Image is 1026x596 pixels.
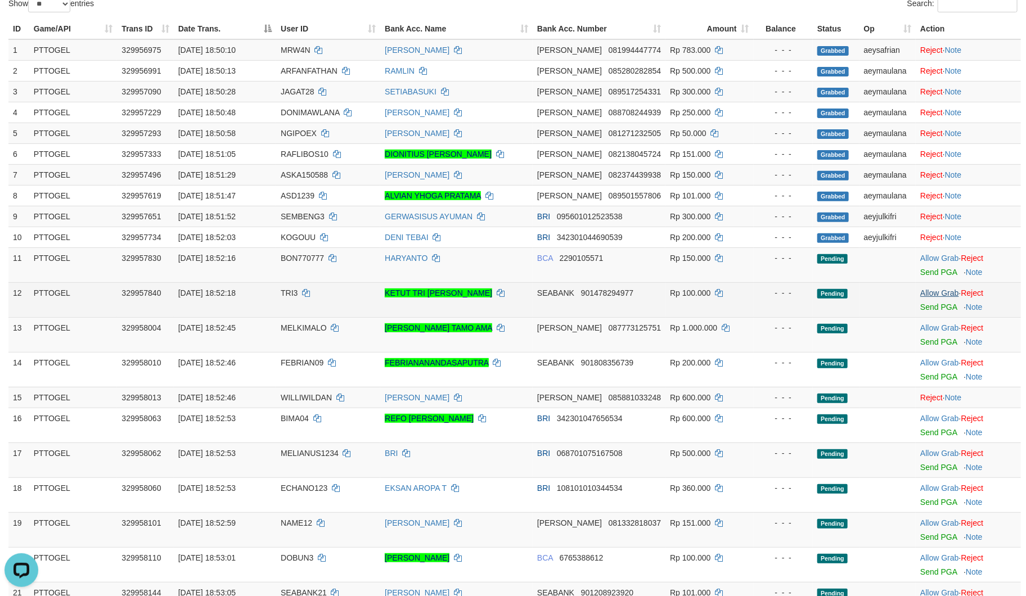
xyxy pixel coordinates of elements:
th: User ID: activate to sort column ascending [276,19,380,39]
span: 329957293 [121,129,161,138]
span: Grabbed [817,67,849,76]
td: 13 [8,317,29,352]
span: Pending [817,289,848,299]
a: DENI TEBAI [385,233,429,242]
a: Note [945,150,962,159]
th: ID [8,19,29,39]
a: Reject [961,449,984,458]
td: aeysafrian [859,39,916,61]
td: aeymaulana [859,81,916,102]
span: Copy 087773125751 to clipboard [609,323,661,332]
span: Copy 095601012523538 to clipboard [557,212,623,221]
a: REFO [PERSON_NAME] [385,414,474,423]
span: [PERSON_NAME] [537,150,602,159]
a: RAMLIN [385,66,415,75]
a: Reject [961,518,984,527]
span: Grabbed [817,129,849,139]
span: [DATE] 18:51:52 [178,212,236,221]
div: - - - [758,287,808,299]
td: PTTOGEL [29,443,118,477]
span: · [920,358,961,367]
span: 329958013 [121,393,161,402]
td: · [916,408,1021,443]
td: PTTOGEL [29,352,118,387]
td: 5 [8,123,29,143]
span: MELIANUS1234 [281,449,339,458]
span: BRI [537,449,550,458]
td: aeymaulana [859,143,916,164]
a: Note [966,463,983,472]
div: - - - [758,392,808,403]
span: KOGOUU [281,233,316,242]
th: Amount: activate to sort column ascending [665,19,753,39]
a: Note [945,108,962,117]
span: [PERSON_NAME] [537,170,602,179]
td: · [916,387,1021,408]
span: Rp 300.000 [670,212,710,221]
span: [DATE] 18:50:13 [178,66,236,75]
span: BRI [537,233,550,242]
a: Allow Grab [920,414,958,423]
span: Rp 600.000 [670,393,710,402]
span: SEABANK [537,288,574,297]
span: ASD1239 [281,191,314,200]
a: Reject [961,288,984,297]
span: ASKA150588 [281,170,328,179]
span: Copy 342301044690539 to clipboard [557,233,623,242]
span: [DATE] 18:52:45 [178,323,236,332]
a: Note [966,428,983,437]
span: Copy 342301047656534 to clipboard [557,414,623,423]
a: BRI [385,449,398,458]
span: RAFLIBOS10 [281,150,328,159]
div: - - - [758,322,808,333]
td: · [916,102,1021,123]
td: aeymaulana [859,102,916,123]
td: · [916,227,1021,247]
th: Bank Acc. Name: activate to sort column ascending [380,19,533,39]
td: 15 [8,387,29,408]
a: Allow Grab [920,323,958,332]
a: Send PGA [920,498,957,507]
span: Rp 300.000 [670,87,710,96]
a: Note [945,191,962,200]
span: Copy 085881033248 to clipboard [609,393,661,402]
a: Reject [920,393,943,402]
a: Note [945,46,962,55]
a: Note [966,302,983,311]
td: PTTOGEL [29,102,118,123]
a: Allow Grab [920,254,958,263]
th: Balance [754,19,813,39]
span: Rp 600.000 [670,414,710,423]
span: BON770777 [281,254,324,263]
div: - - - [758,232,808,243]
span: Pending [817,254,848,264]
td: 7 [8,164,29,185]
a: Send PGA [920,268,957,277]
span: Pending [817,324,848,333]
td: aeyjulkifri [859,227,916,247]
td: aeyjulkifri [859,206,916,227]
span: [PERSON_NAME] [537,129,602,138]
a: Reject [961,484,984,493]
a: Note [966,532,983,541]
span: 329957651 [121,212,161,221]
div: - - - [758,86,808,97]
span: Copy 089517254331 to clipboard [609,87,661,96]
a: Note [945,393,962,402]
td: · [916,247,1021,282]
td: 4 [8,102,29,123]
span: Grabbed [817,171,849,180]
span: 329957830 [121,254,161,263]
span: 329958063 [121,414,161,423]
td: 8 [8,185,29,206]
a: HARYANTO [385,254,427,263]
span: Rp 101.000 [670,191,710,200]
span: [DATE] 18:50:10 [178,46,236,55]
span: 329957734 [121,233,161,242]
span: Rp 200.000 [670,233,710,242]
span: [DATE] 18:52:03 [178,233,236,242]
a: Reject [920,129,943,138]
span: [DATE] 18:50:48 [178,108,236,117]
span: 329957496 [121,170,161,179]
span: [PERSON_NAME] [537,393,602,402]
